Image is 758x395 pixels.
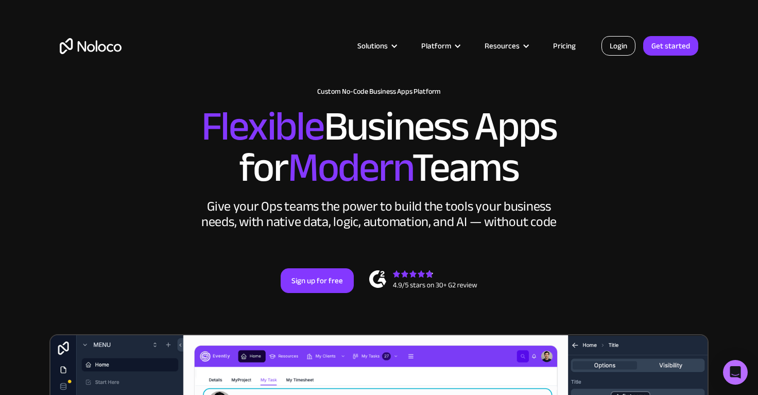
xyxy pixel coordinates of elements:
[643,36,698,56] a: Get started
[199,199,559,230] div: Give your Ops teams the power to build the tools your business needs, with native data, logic, au...
[357,39,388,53] div: Solutions
[201,88,324,165] span: Flexible
[421,39,451,53] div: Platform
[288,129,412,206] span: Modern
[281,268,354,293] a: Sign up for free
[344,39,408,53] div: Solutions
[472,39,540,53] div: Resources
[60,106,698,188] h2: Business Apps for Teams
[60,38,122,54] a: home
[485,39,520,53] div: Resources
[601,36,635,56] a: Login
[408,39,472,53] div: Platform
[723,360,748,385] div: Open Intercom Messenger
[540,39,589,53] a: Pricing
